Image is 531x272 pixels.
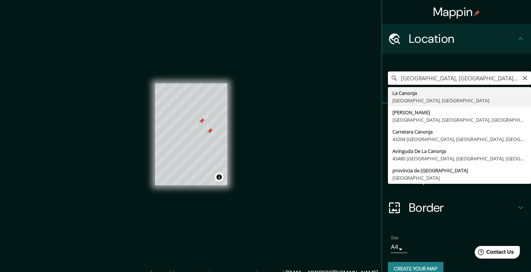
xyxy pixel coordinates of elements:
label: Size [391,235,399,241]
div: Avinguda De La Canonja [392,147,527,155]
div: Carretera Canonja [392,128,527,135]
iframe: Help widget launcher [465,243,523,264]
div: 43204 [GEOGRAPHIC_DATA], [GEOGRAPHIC_DATA], [GEOGRAPHIC_DATA] [392,135,527,143]
div: Pins [382,103,531,133]
button: Clear [522,74,528,81]
h4: Mappin [433,4,480,19]
h4: Layout [409,170,516,185]
div: Style [382,133,531,163]
div: [GEOGRAPHIC_DATA], [GEOGRAPHIC_DATA] [392,97,527,104]
div: provincia de [GEOGRAPHIC_DATA] [392,167,527,174]
div: A4 [391,241,407,253]
h4: Location [409,31,516,46]
div: 43480 [GEOGRAPHIC_DATA], [GEOGRAPHIC_DATA], [GEOGRAPHIC_DATA] [392,155,527,162]
div: Layout [382,163,531,193]
div: Border [382,193,531,223]
img: pin-icon.png [474,10,480,16]
div: [PERSON_NAME] [392,109,527,116]
input: Pick your city or area [388,71,531,85]
div: [GEOGRAPHIC_DATA], [GEOGRAPHIC_DATA], [GEOGRAPHIC_DATA] [392,116,527,124]
div: Location [382,24,531,54]
button: Toggle attribution [215,173,224,182]
div: [GEOGRAPHIC_DATA] [392,174,527,182]
div: La Canonja [392,89,527,97]
h4: Border [409,200,516,215]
